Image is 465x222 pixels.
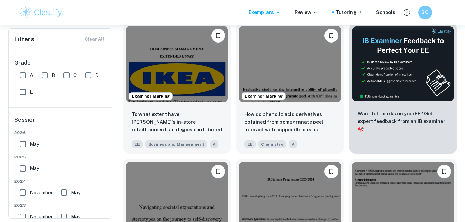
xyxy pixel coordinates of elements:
[71,213,80,221] span: May
[14,202,107,209] span: 2023
[258,140,286,148] span: Chemistry
[14,178,107,184] span: 2024
[95,72,99,79] span: D
[73,72,77,79] span: C
[421,9,429,16] h6: SO
[19,6,63,19] img: Clastify logo
[30,165,39,172] span: May
[132,111,222,134] p: To what extent have IKEA's in-store retailtainment strategies contributed to enhancing brand equi...
[14,35,34,44] h6: Filters
[145,140,207,148] span: Business and Management
[324,165,338,178] button: Bookmark
[123,23,231,154] a: Examiner MarkingBookmarkTo what extent have IKEA's in-store retailtainment strategies contributed...
[14,130,107,136] span: 2026
[14,116,107,130] h6: Session
[352,26,454,102] img: Thumbnail
[376,9,395,16] a: Schools
[295,9,318,16] p: Review
[71,189,80,196] span: May
[244,111,335,134] p: How do phenolic acid derivatives obtained from pomegranate peel interact with copper (II) ions as...
[249,9,281,16] p: Exemplars
[236,23,343,154] a: Examiner MarkingBookmarkHow do phenolic acid derivatives obtained from pomegranate peel interact ...
[242,93,285,99] span: Examiner Marking
[30,189,53,196] span: November
[401,7,413,18] button: Help and Feedback
[132,140,143,148] span: EE
[437,165,451,178] button: Bookmark
[30,213,53,221] span: November
[289,140,297,148] span: A
[30,72,33,79] span: A
[129,93,172,99] span: Examiner Marking
[211,165,225,178] button: Bookmark
[244,140,256,148] span: EE
[126,26,228,102] img: Business and Management EE example thumbnail: To what extent have IKEA's in-store reta
[358,126,364,132] span: 🎯
[210,140,218,148] span: A
[239,26,341,102] img: Chemistry EE example thumbnail: How do phenolic acid derivatives obtaine
[336,9,362,16] a: Tutoring
[324,29,338,43] button: Bookmark
[349,23,457,154] a: ThumbnailWant full marks on yourEE? Get expert feedback from an IB examiner!
[14,154,107,160] span: 2025
[30,140,39,148] span: May
[52,72,55,79] span: B
[211,29,225,43] button: Bookmark
[14,59,107,67] h6: Grade
[30,88,33,96] span: E
[358,110,448,133] p: Want full marks on your EE ? Get expert feedback from an IB examiner!
[418,6,432,19] button: SO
